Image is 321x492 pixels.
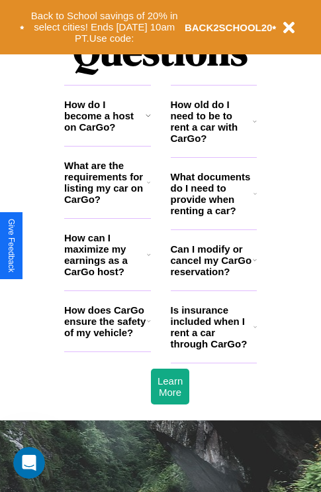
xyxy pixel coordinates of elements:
h3: How do I become a host on CarGo? [64,99,146,133]
h3: How old do I need to be to rent a car with CarGo? [171,99,253,144]
b: BACK2SCHOOL20 [185,22,273,33]
h3: What are the requirements for listing my car on CarGo? [64,160,147,205]
button: Back to School savings of 20% in select cities! Ends [DATE] 10am PT.Use code: [24,7,185,48]
h3: What documents do I need to provide when renting a car? [171,171,254,216]
div: Give Feedback [7,219,16,273]
h3: Is insurance included when I rent a car through CarGo? [171,304,253,349]
h3: Can I modify or cancel my CarGo reservation? [171,243,253,277]
h3: How does CarGo ensure the safety of my vehicle? [64,304,147,338]
button: Learn More [151,369,189,404]
h3: How can I maximize my earnings as a CarGo host? [64,232,147,277]
iframe: Intercom live chat [13,447,45,479]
